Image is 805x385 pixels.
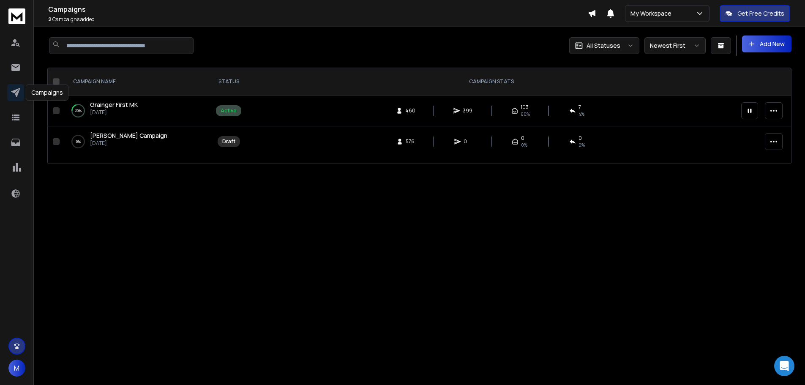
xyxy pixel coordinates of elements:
span: 0 [464,138,472,145]
span: 0% [521,142,527,148]
span: 460 [405,107,415,114]
p: Get Free Credits [737,9,784,18]
span: 399 [463,107,472,114]
p: All Statuses [587,41,620,50]
div: Campaigns [26,85,68,101]
div: Open Intercom Messenger [774,356,794,376]
button: Newest First [644,37,706,54]
span: 576 [406,138,415,145]
span: 103 [521,104,529,111]
img: logo [8,8,25,24]
span: 2 [48,16,52,23]
h1: Campaigns [48,4,588,14]
p: Campaigns added [48,16,588,23]
td: 0%[PERSON_NAME] Campaign[DATE] [63,126,211,157]
div: Active [221,107,237,114]
span: 0% [579,142,585,148]
button: Get Free Credits [720,5,790,22]
button: M [8,360,25,377]
p: 0 % [76,137,81,146]
p: 20 % [75,106,82,115]
th: CAMPAIGN NAME [63,68,211,96]
a: Grainger First MK [90,101,138,109]
a: [PERSON_NAME] Campaign [90,131,167,140]
button: Add New [742,35,791,52]
span: 7 [579,104,581,111]
p: [DATE] [90,140,167,147]
p: [DATE] [90,109,138,116]
span: 0 [579,135,582,142]
p: My Workspace [630,9,675,18]
span: 0 [521,135,524,142]
div: Draft [222,138,235,145]
td: 20%Grainger First MK[DATE] [63,96,211,126]
th: CAMPAIGN STATS [246,68,736,96]
th: STATUS [211,68,246,96]
span: 60 % [521,111,530,117]
span: 4 % [579,111,584,117]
